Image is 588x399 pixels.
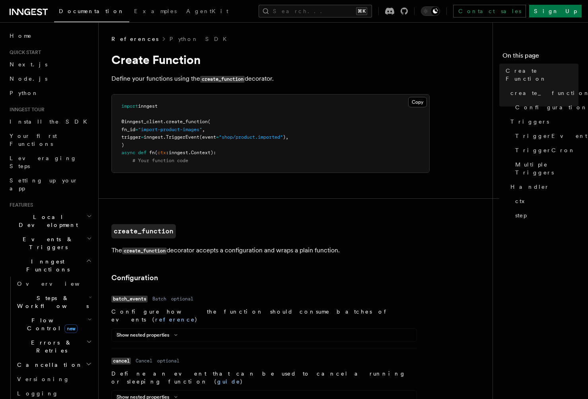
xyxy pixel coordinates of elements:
[191,150,216,155] span: Context):
[188,150,191,155] span: .
[512,157,578,180] a: Multiple Triggers
[6,213,87,229] span: Local Development
[14,339,86,354] span: Errors & Retries
[507,180,578,194] a: Handler
[163,119,166,124] span: .
[6,151,93,173] a: Leveraging Steps
[259,5,372,17] button: Search...⌘K
[6,49,41,56] span: Quick start
[121,127,135,132] span: fn_id
[10,133,57,147] span: Your first Functions
[129,2,181,21] a: Examples
[111,35,158,43] span: References
[141,134,144,140] span: =
[515,146,575,154] span: TriggerCron
[10,155,77,169] span: Leveraging Steps
[507,86,578,100] a: create_function
[111,296,148,302] code: batch_events
[14,358,93,372] button: Cancellation
[515,197,530,205] span: ctx
[157,358,179,364] dd: optional
[155,150,158,155] span: (
[149,150,155,155] span: fn
[121,142,124,148] span: )
[121,103,138,109] span: import
[144,134,166,140] span: inngest.
[14,372,93,386] a: Versioning
[6,57,93,72] a: Next.js
[6,258,86,273] span: Inngest Functions
[10,90,39,96] span: Python
[512,194,578,208] a: ctx
[169,35,232,43] a: Python SDK
[54,2,129,22] a: Documentation
[502,51,578,64] h4: On this page
[111,272,158,283] a: Configuration
[171,296,193,302] dd: optional
[121,119,163,124] span: @inngest_client
[10,32,32,40] span: Home
[111,224,176,238] a: create_function
[186,8,228,14] span: AgentKit
[136,358,152,364] dd: Cancel
[152,296,166,302] dd: Batch
[59,8,125,14] span: Documentation
[6,235,87,251] span: Events & Triggers
[166,119,208,124] span: create_function
[122,248,167,254] code: create_function
[117,332,181,338] button: Show nested properties
[158,150,166,155] span: ctx
[202,127,205,132] span: ,
[17,376,70,382] span: Versioning
[515,103,588,111] span: Configuration
[515,211,527,219] span: step
[6,29,93,43] a: Home
[14,294,89,310] span: Steps & Workflows
[356,7,367,15] kbd: ⌘K
[111,73,430,85] p: Define your functions using the decorator.
[512,129,578,143] a: TriggerEvent
[6,173,93,196] a: Setting up your app
[14,361,83,369] span: Cancellation
[138,103,158,109] span: inngest
[219,134,283,140] span: "shop/product.imported"
[14,277,93,291] a: Overview
[10,177,78,192] span: Setting up your app
[14,291,93,313] button: Steps & Workflows
[6,86,93,100] a: Python
[510,118,549,126] span: Triggers
[515,161,578,176] span: Multiple Triggers
[529,5,582,17] a: Sign Up
[135,127,138,132] span: =
[166,150,169,155] span: :
[506,67,578,83] span: Create Function
[14,313,93,335] button: Flow Controlnew
[6,114,93,129] a: Install the SDK
[283,134,288,140] span: ),
[155,316,195,323] a: reference
[512,143,578,157] a: TriggerCron
[17,390,58,397] span: Logging
[6,202,33,208] span: Features
[138,127,202,132] span: "import-product-images"
[6,232,93,254] button: Events & Triggers
[14,335,93,358] button: Errors & Retries
[421,6,440,16] button: Toggle dark mode
[132,158,188,163] span: # Your function code
[10,76,47,82] span: Node.js
[10,118,92,125] span: Install the SDK
[181,2,233,21] a: AgentKit
[216,134,219,140] span: =
[111,370,417,385] p: Define an event that can be used to cancel a running or sleeping function ( )
[14,316,88,332] span: Flow Control
[121,134,141,140] span: trigger
[6,129,93,151] a: Your first Functions
[512,100,578,114] a: Configuration
[111,52,430,67] h1: Create Function
[217,378,240,385] a: guide
[111,308,417,323] p: Configure how the function should consume batches of events ( )
[138,150,146,155] span: def
[408,97,427,107] button: Copy
[166,134,199,140] span: TriggerEvent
